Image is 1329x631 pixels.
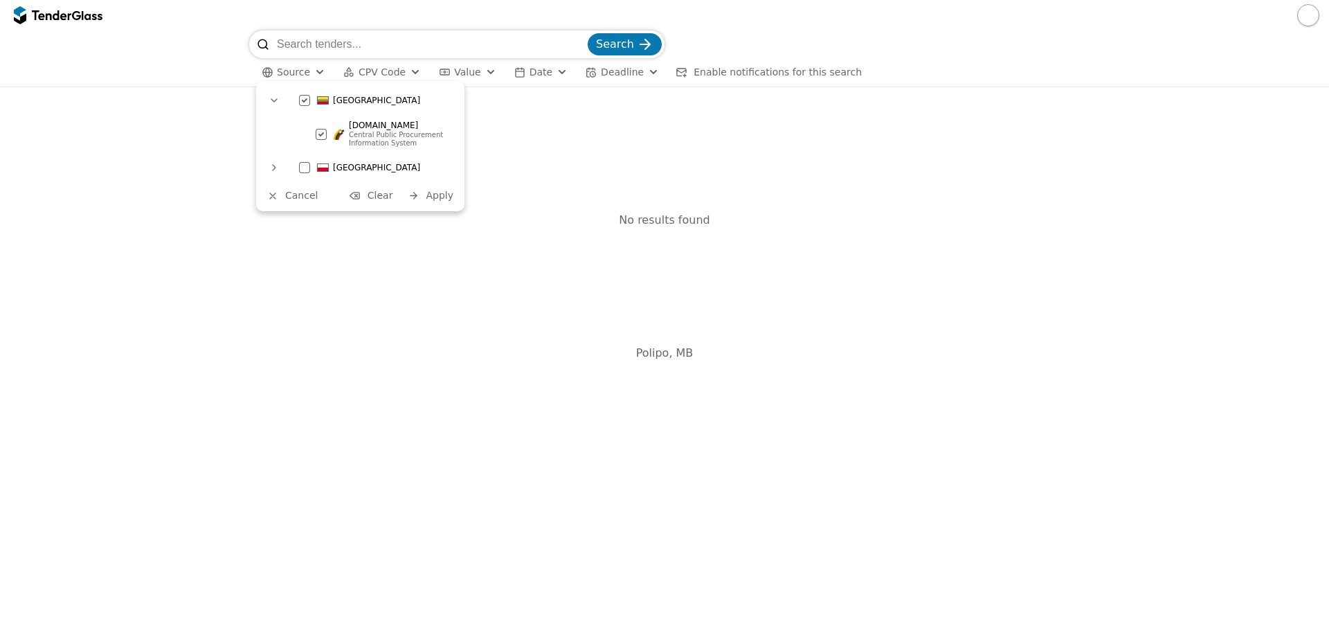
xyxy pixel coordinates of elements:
span: CPV Code [359,66,406,78]
span: Date [530,66,552,78]
button: Date [509,64,573,81]
span: Apply [426,190,453,201]
button: Apply [404,187,458,204]
span: Polipo, MB [636,346,694,359]
button: Clear [345,187,397,204]
span: Cancel [285,190,318,201]
span: Value [454,66,480,78]
button: Cancel [263,187,322,204]
input: Search tenders... [277,30,585,58]
span: [GEOGRAPHIC_DATA] [333,163,420,172]
span: Central Public Procurement Information System [349,131,445,147]
button: CPV Code [338,64,426,81]
span: [DOMAIN_NAME] [349,121,418,130]
button: Source [256,64,331,81]
button: Deadline [580,64,664,81]
span: [GEOGRAPHIC_DATA] [333,96,420,105]
button: Enable notifications for this search [671,64,866,81]
button: Search [588,33,662,55]
span: Source [277,66,310,78]
button: Value [433,64,501,81]
span: No results found [619,213,709,226]
span: Deadline [601,66,644,78]
span: Clear [368,190,393,201]
span: Enable notifications for this search [694,66,862,78]
span: Search [596,37,634,51]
